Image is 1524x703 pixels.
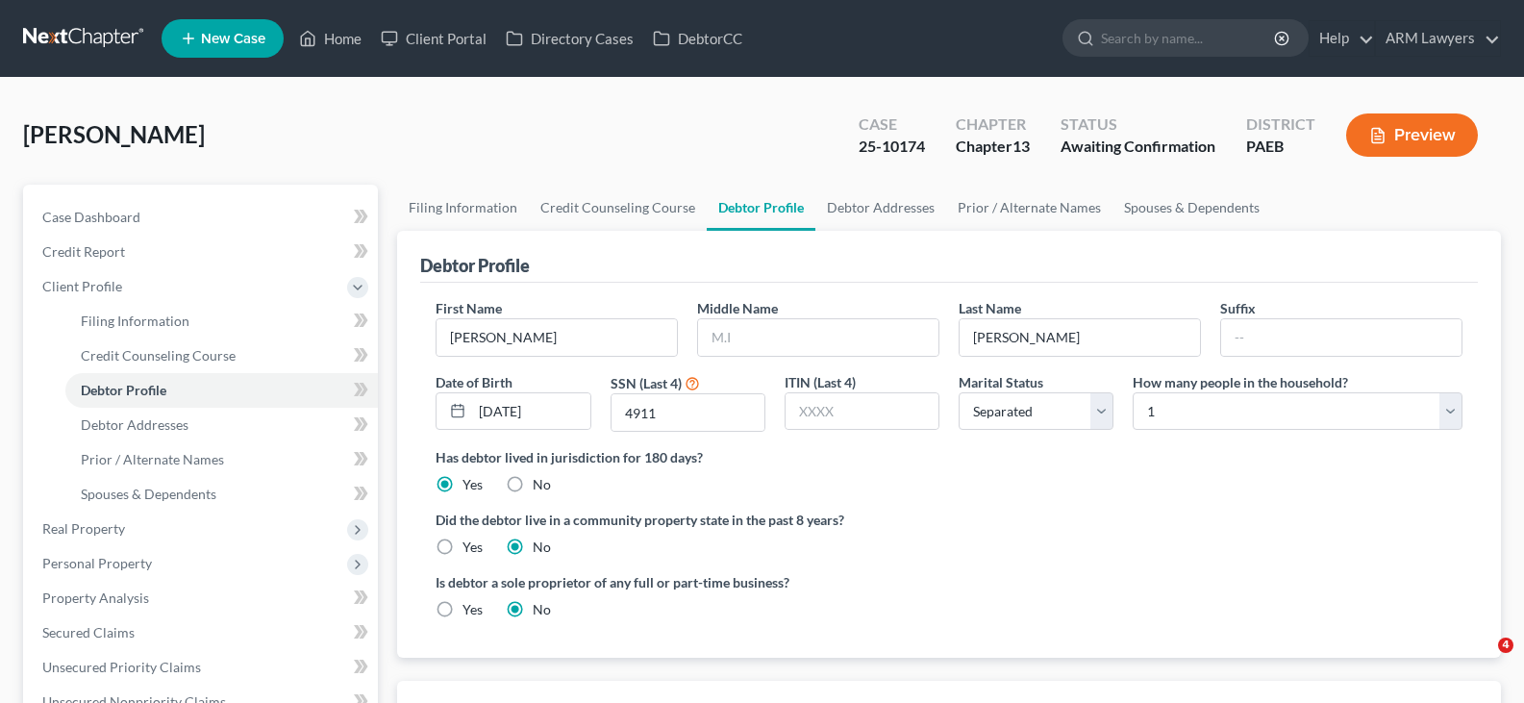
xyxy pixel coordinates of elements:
a: Property Analysis [27,581,378,615]
span: Spouses & Dependents [81,486,216,502]
a: Debtor Profile [65,373,378,408]
span: Prior / Alternate Names [81,451,224,467]
label: Did the debtor live in a community property state in the past 8 years? [436,510,1462,530]
a: Credit Counseling Course [65,339,378,373]
div: PAEB [1246,136,1315,158]
label: SSN (Last 4) [611,373,682,393]
span: [PERSON_NAME] [23,120,205,148]
a: Prior / Alternate Names [65,442,378,477]
input: -- [960,319,1200,356]
a: ARM Lawyers [1376,21,1500,56]
div: 25-10174 [859,136,925,158]
a: Client Portal [371,21,496,56]
span: Property Analysis [42,590,149,606]
div: District [1246,113,1315,136]
span: Personal Property [42,555,152,571]
label: Suffix [1220,298,1256,318]
label: Last Name [959,298,1021,318]
label: First Name [436,298,502,318]
label: Is debtor a sole proprietor of any full or part-time business? [436,572,939,592]
a: Prior / Alternate Names [946,185,1112,231]
label: No [533,475,551,494]
label: ITIN (Last 4) [785,372,856,392]
span: Filing Information [81,313,189,329]
div: Chapter [956,113,1030,136]
input: -- [437,319,677,356]
label: Marital Status [959,372,1043,392]
a: Spouses & Dependents [1112,185,1271,231]
a: Filing Information [65,304,378,339]
a: Unsecured Priority Claims [27,650,378,685]
label: Yes [462,475,483,494]
span: Client Profile [42,278,122,294]
a: Debtor Addresses [815,185,946,231]
div: Awaiting Confirmation [1061,136,1215,158]
input: M.I [698,319,938,356]
span: New Case [201,32,265,46]
label: How many people in the household? [1133,372,1348,392]
div: Case [859,113,925,136]
input: XXXX [612,394,764,431]
a: Secured Claims [27,615,378,650]
span: 13 [1012,137,1030,155]
a: Credit Counseling Course [529,185,707,231]
label: Has debtor lived in jurisdiction for 180 days? [436,447,1462,467]
span: Real Property [42,520,125,537]
label: Yes [462,600,483,619]
a: Directory Cases [496,21,643,56]
div: Chapter [956,136,1030,158]
span: Unsecured Priority Claims [42,659,201,675]
input: Search by name... [1101,20,1277,56]
a: Credit Report [27,235,378,269]
input: MM/DD/YYYY [472,393,589,430]
label: Middle Name [697,298,778,318]
a: Help [1310,21,1374,56]
label: Date of Birth [436,372,512,392]
div: Status [1061,113,1215,136]
a: Filing Information [397,185,529,231]
div: Debtor Profile [420,254,530,277]
a: Debtor Profile [707,185,815,231]
iframe: Intercom live chat [1459,638,1505,684]
input: XXXX [786,393,938,430]
a: Case Dashboard [27,200,378,235]
span: Case Dashboard [42,209,140,225]
label: Yes [462,538,483,557]
label: No [533,538,551,557]
span: Debtor Addresses [81,416,188,433]
input: -- [1221,319,1462,356]
a: Home [289,21,371,56]
a: Debtor Addresses [65,408,378,442]
span: Debtor Profile [81,382,166,398]
button: Preview [1346,113,1478,157]
span: Secured Claims [42,624,135,640]
label: No [533,600,551,619]
a: Spouses & Dependents [65,477,378,512]
span: Credit Report [42,243,125,260]
span: 4 [1498,638,1513,653]
span: Credit Counseling Course [81,347,236,364]
a: DebtorCC [643,21,752,56]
